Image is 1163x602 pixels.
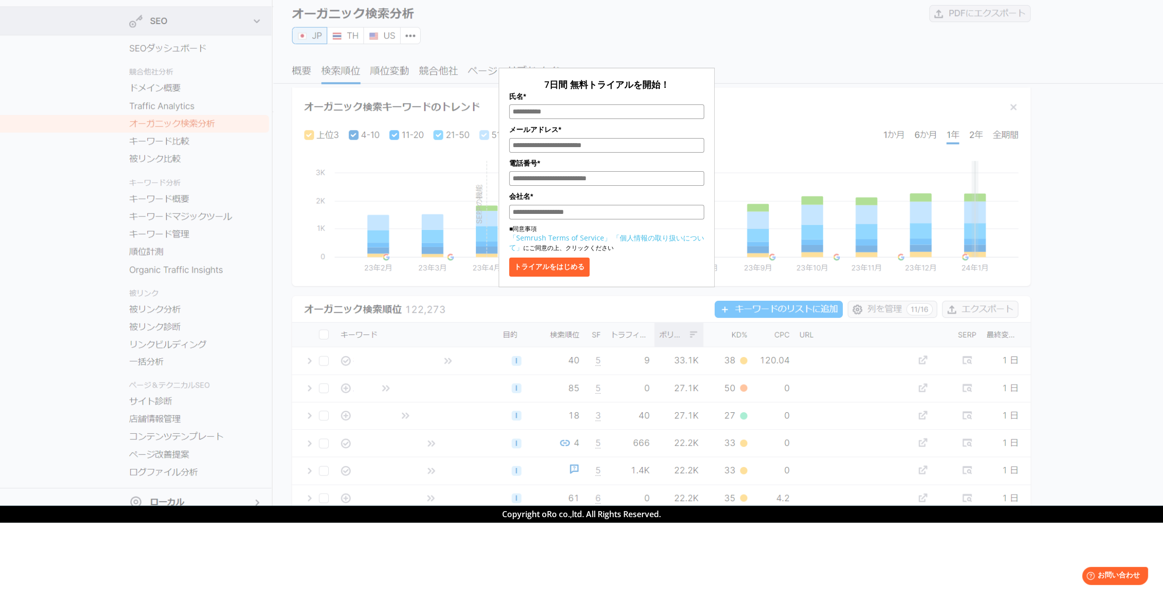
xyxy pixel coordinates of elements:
[502,509,661,520] span: Copyright oRo co.,ltd. All Rights Reserved.
[509,233,704,252] a: 「個人情報の取り扱いについて」
[509,124,704,135] label: メールアドレス*
[544,78,669,90] span: 7日間 無料トライアルを開始！
[509,158,704,169] label: 電話番号*
[509,224,704,253] p: ■同意事項 にご同意の上、クリックください
[509,233,611,243] a: 「Semrush Terms of Service」
[1074,563,1152,591] iframe: Help widget launcher
[509,258,590,277] button: トライアルをはじめる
